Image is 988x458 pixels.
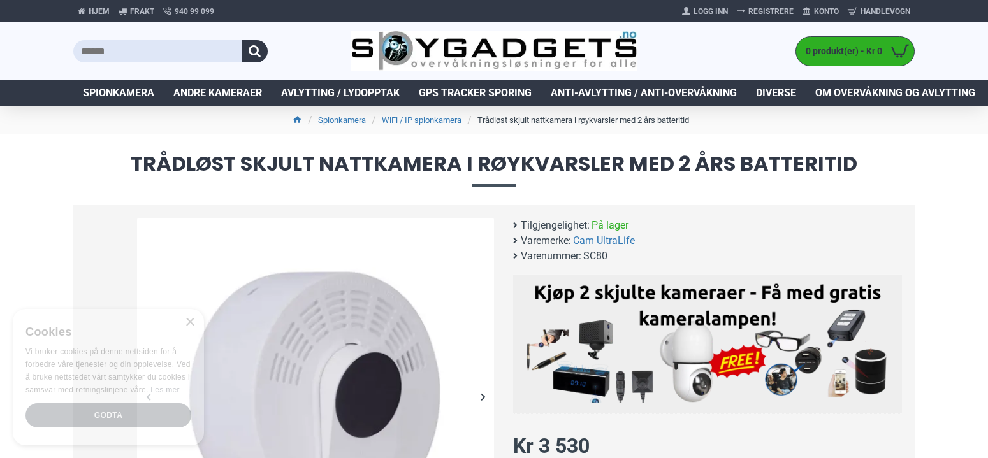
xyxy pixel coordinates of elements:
[173,85,262,101] span: Andre kameraer
[25,347,191,394] span: Vi bruker cookies på denne nettsiden for å forbedre våre tjenester og din opplevelse. Ved å bruke...
[272,80,409,106] a: Avlytting / Lydopptak
[523,281,892,403] img: Kjøp 2 skjulte kameraer – Få med gratis kameralampe!
[25,403,191,427] div: Godta
[861,6,910,17] span: Handlevogn
[551,85,737,101] span: Anti-avlytting / Anti-overvåkning
[583,248,607,264] span: SC80
[678,1,732,22] a: Logg Inn
[382,114,461,127] a: WiFi / IP spionkamera
[83,85,154,101] span: Spionkamera
[732,1,798,22] a: Registrere
[73,80,164,106] a: Spionkamera
[150,385,179,394] a: Les mer, opens a new window
[573,233,635,248] a: Cam UltraLife
[815,85,975,101] span: Om overvåkning og avlytting
[796,45,885,58] span: 0 produkt(er) - Kr 0
[73,154,915,186] span: Trådløst skjult nattkamera i røykvarsler med 2 års batteritid
[521,233,571,248] b: Varemerke:
[25,318,183,346] div: Cookies
[521,248,581,264] b: Varenummer:
[175,6,214,17] span: 940 99 099
[164,80,272,106] a: Andre kameraer
[694,6,728,17] span: Logg Inn
[806,80,985,106] a: Om overvåkning og avlytting
[472,385,494,408] div: Next slide
[814,6,839,17] span: Konto
[185,318,194,327] div: Close
[746,80,806,106] a: Diverse
[843,1,915,22] a: Handlevogn
[89,6,110,17] span: Hjem
[281,85,400,101] span: Avlytting / Lydopptak
[409,80,541,106] a: GPS Tracker Sporing
[521,218,590,233] b: Tilgjengelighet:
[130,6,154,17] span: Frakt
[756,85,796,101] span: Diverse
[592,218,628,233] span: På lager
[541,80,746,106] a: Anti-avlytting / Anti-overvåkning
[748,6,794,17] span: Registrere
[318,114,366,127] a: Spionkamera
[798,1,843,22] a: Konto
[419,85,532,101] span: GPS Tracker Sporing
[351,31,637,72] img: SpyGadgets.no
[796,37,914,66] a: 0 produkt(er) - Kr 0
